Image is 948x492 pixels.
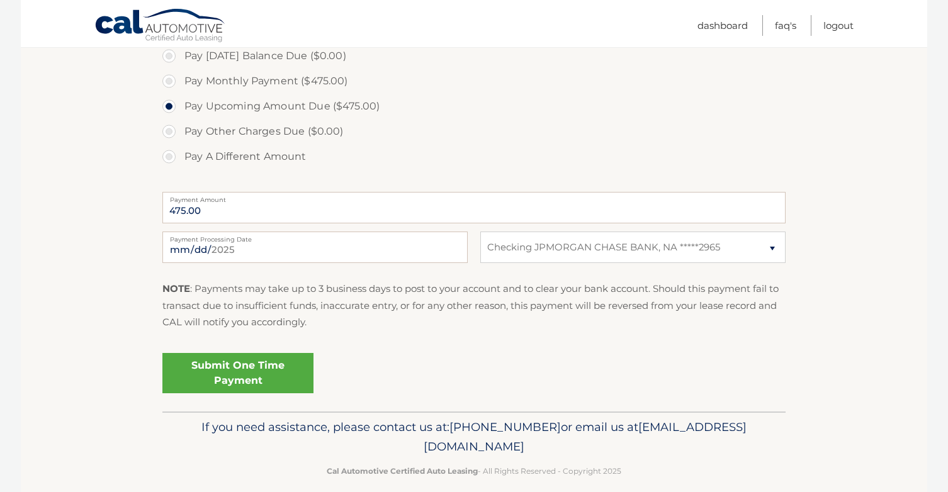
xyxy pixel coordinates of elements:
[823,15,854,36] a: Logout
[171,464,777,478] p: - All Rights Reserved - Copyright 2025
[449,420,561,434] span: [PHONE_NUMBER]
[94,8,227,45] a: Cal Automotive
[162,232,468,263] input: Payment Date
[697,15,748,36] a: Dashboard
[775,15,796,36] a: FAQ's
[162,281,786,330] p: : Payments may take up to 3 business days to post to your account and to clear your bank account....
[162,192,786,202] label: Payment Amount
[162,144,786,169] label: Pay A Different Amount
[162,69,786,94] label: Pay Monthly Payment ($475.00)
[171,417,777,457] p: If you need assistance, please contact us at: or email us at
[327,466,478,476] strong: Cal Automotive Certified Auto Leasing
[162,119,786,144] label: Pay Other Charges Due ($0.00)
[162,353,313,393] a: Submit One Time Payment
[162,232,468,242] label: Payment Processing Date
[162,282,190,294] strong: NOTE
[162,43,786,69] label: Pay [DATE] Balance Due ($0.00)
[162,192,786,223] input: Payment Amount
[162,94,786,119] label: Pay Upcoming Amount Due ($475.00)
